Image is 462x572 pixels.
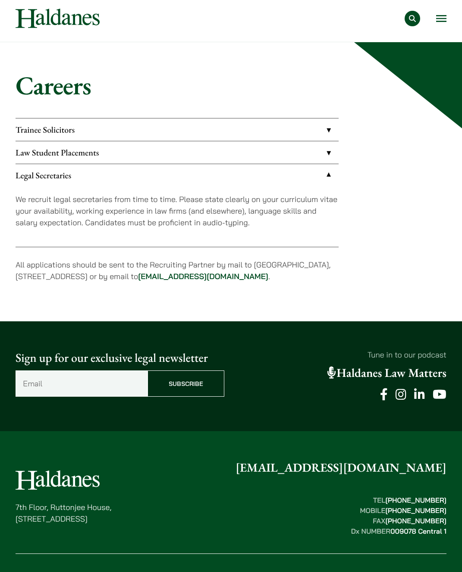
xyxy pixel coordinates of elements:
mark: [PHONE_NUMBER] [385,496,446,504]
p: Tune in to our podcast [238,349,447,361]
mark: [PHONE_NUMBER] [385,516,446,525]
mark: 009078 Central 1 [390,527,446,535]
img: Logo of Haldanes [16,9,100,28]
strong: TEL MOBILE FAX Dx NUMBER [351,496,446,535]
p: We recruit legal secretaries from time to time. Please state clearly on your curriculum vitae you... [16,193,339,228]
p: All applications should be sent to the Recruiting Partner by mail to [GEOGRAPHIC_DATA], [STREET_A... [16,259,339,282]
a: Trainee Solicitors [16,118,339,141]
button: Search [405,11,420,26]
a: [EMAIL_ADDRESS][DOMAIN_NAME] [138,271,268,281]
input: Email [16,370,148,397]
a: Legal Secretaries [16,164,339,187]
p: 7th Floor, Ruttonjee House, [STREET_ADDRESS] [16,501,111,525]
button: Open menu [436,15,446,22]
p: Sign up for our exclusive legal newsletter [16,349,224,367]
a: [EMAIL_ADDRESS][DOMAIN_NAME] [236,460,446,476]
a: Law Student Placements [16,141,339,164]
h1: Careers [16,70,446,101]
img: Logo of Haldanes [16,470,100,490]
input: Subscribe [148,370,224,397]
mark: [PHONE_NUMBER] [385,506,446,515]
a: Haldanes Law Matters [327,365,446,381]
div: Legal Secretaries [16,187,339,247]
